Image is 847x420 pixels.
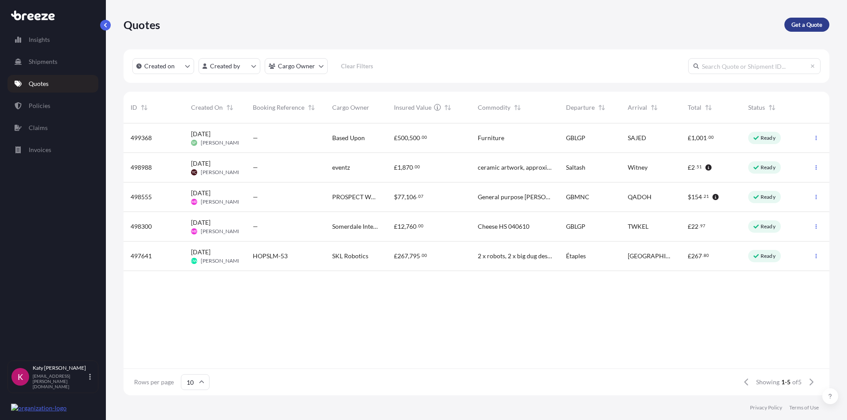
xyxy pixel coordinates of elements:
span: . [707,136,708,139]
span: 498988 [131,163,152,172]
span: . [702,195,703,198]
p: Policies [29,101,50,110]
span: £ [394,164,397,171]
span: . [420,254,421,257]
a: Terms of Use [789,404,819,411]
span: 267 [397,253,408,259]
a: Invoices [7,141,98,159]
a: Policies [7,97,98,115]
span: MR [191,227,197,236]
span: TWKEL [628,222,648,231]
span: [DATE] [191,218,210,227]
span: 22 [691,223,698,230]
span: 00 [418,224,423,227]
span: $ [688,194,691,200]
span: [PERSON_NAME] [201,228,243,235]
span: [DATE] [191,248,210,256]
span: , [695,135,696,141]
span: Created On [191,103,223,112]
a: Claims [7,119,98,137]
span: 870 [402,164,413,171]
span: 2 [691,164,695,171]
span: 2 x robots, 2 x big dug desks, 1 x toolbox, 1 x eurocrate [478,252,552,260]
span: 500 [409,135,420,141]
span: Witney [628,163,648,172]
p: Ready [761,253,776,260]
span: [GEOGRAPHIC_DATA] [628,252,674,260]
p: Clear Filters [341,62,373,71]
span: General purpose [PERSON_NAME] hot cupboard [478,193,552,201]
span: GBMNC [566,193,589,201]
button: Sort [225,102,235,113]
a: Shipments [7,53,98,71]
span: . [417,224,418,227]
span: [DATE] [191,159,210,168]
span: GBLGP [566,222,585,231]
span: — [253,134,258,142]
p: Cargo Owner [278,62,315,71]
p: Claims [29,123,48,132]
p: Insights [29,35,50,44]
span: , [405,194,406,200]
span: 497641 [131,252,152,260]
span: , [401,164,402,171]
button: Clear Filters [332,59,382,73]
button: createdOn Filter options [132,58,194,74]
button: createdBy Filter options [199,58,260,74]
span: Booking Reference [253,103,304,112]
span: — [253,222,258,231]
span: DW [191,256,197,265]
span: 51 [697,165,702,168]
p: Ready [761,164,776,171]
span: 00 [422,136,427,139]
span: 12 [397,223,405,230]
a: Quotes [7,75,98,93]
span: 00 [422,254,427,257]
button: Sort [512,102,523,113]
span: GBLGP [566,134,585,142]
span: [DATE] [191,189,210,197]
span: . [702,254,703,257]
p: Katy [PERSON_NAME] [33,364,87,372]
span: ceramic artwork, approximately 55cm x 39cm [478,163,552,172]
span: eventz [332,163,350,172]
p: Ready [761,134,776,141]
span: SAJED [628,134,646,142]
span: Furniture [478,134,504,142]
span: £ [394,135,397,141]
span: Somerdale International [332,222,380,231]
span: [PERSON_NAME] [201,169,243,176]
span: SP [192,138,196,147]
span: 267 [691,253,702,259]
p: Get a Quote [791,20,822,29]
span: 795 [409,253,420,259]
span: QADOH [628,193,652,201]
button: Sort [442,102,453,113]
button: Sort [767,102,777,113]
span: YC [192,168,196,177]
span: [PERSON_NAME] [201,198,243,205]
span: £ [394,253,397,259]
span: Étaples [566,252,586,260]
span: 498555 [131,193,152,201]
p: Ready [761,223,776,230]
span: Cargo Owner [332,103,369,112]
span: Cheese HS 040610 [478,222,529,231]
input: Search Quote or Shipment ID... [688,58,821,74]
p: Ready [761,193,776,201]
span: 21 [704,195,709,198]
span: , [408,253,409,259]
span: Based Upon [332,134,365,142]
span: of 5 [792,378,802,387]
span: PROSPECT WORKS [332,193,380,201]
span: [PERSON_NAME] [201,257,243,264]
span: 00 [708,136,714,139]
p: Created on [144,62,175,71]
span: Total [688,103,701,112]
a: Privacy Policy [750,404,782,411]
span: Departure [566,103,595,112]
span: 498300 [131,222,152,231]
